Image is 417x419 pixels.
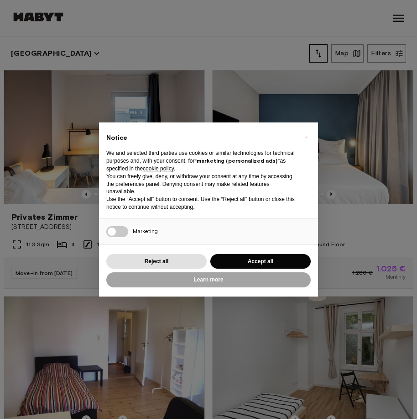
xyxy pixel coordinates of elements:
a: cookie policy [143,165,174,172]
p: You can freely give, deny, or withdraw your consent at any time by accessing the preferences pane... [106,173,296,196]
button: Learn more [106,272,311,287]
button: Accept all [210,254,311,269]
span: × [305,132,308,143]
button: Close this notice [299,130,313,144]
p: Use the “Accept all” button to consent. Use the “Reject all” button or close this notice to conti... [106,196,296,211]
button: Reject all [106,254,207,269]
h2: Notice [106,133,296,143]
strong: “marketing (personalized ads)” [194,157,280,164]
span: Marketing [133,228,158,235]
p: We and selected third parties use cookies or similar technologies for technical purposes and, wit... [106,149,296,172]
